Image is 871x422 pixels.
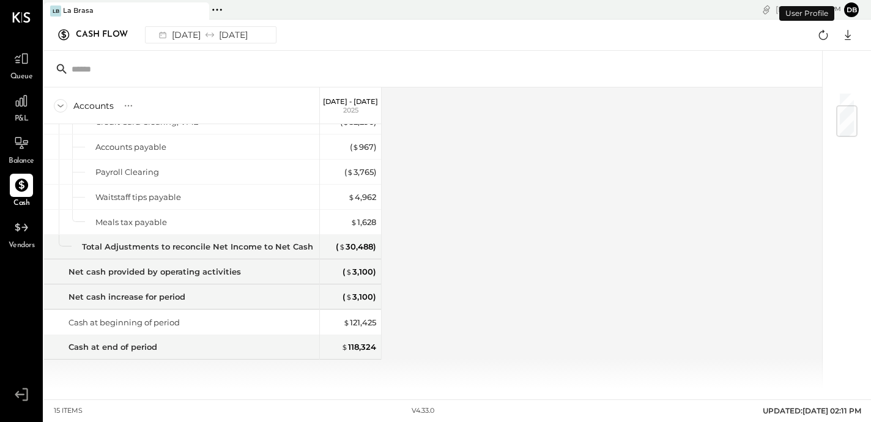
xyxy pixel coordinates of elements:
[348,192,355,202] span: $
[145,26,276,43] button: [DATE][DATE]
[347,167,354,177] span: $
[69,266,241,278] div: Net cash provided by operating activities
[69,291,185,303] div: Net cash increase for period
[341,341,376,353] div: 118,324
[13,198,29,209] span: Cash
[343,266,376,278] div: ( 3,100 )
[1,89,42,125] a: P&L
[9,156,34,167] span: Balance
[82,241,413,253] div: Total Adjustments to reconcile Net Income to Net Cash provided by operations:
[336,241,376,253] div: ( 30,488 )
[152,27,253,43] div: [DATE] [DATE]
[69,341,157,353] div: Cash at end of period
[69,317,180,328] div: Cash at beginning of period
[341,342,348,352] span: $
[831,5,841,13] span: pm
[95,166,159,178] div: Payroll Clearing
[343,291,376,303] div: ( 3,100 )
[9,240,35,251] span: Vendors
[1,131,42,167] a: Balance
[760,3,773,16] div: copy link
[54,406,83,416] div: 15 items
[346,267,352,276] span: $
[343,117,349,127] span: $
[343,106,358,114] span: 2025
[73,100,114,112] div: Accounts
[344,166,376,178] div: ( 3,765 )
[323,97,378,106] p: [DATE] - [DATE]
[50,6,61,17] div: LB
[339,242,346,251] span: $
[804,4,829,15] span: 2 : 11
[1,47,42,83] a: Queue
[779,6,834,21] div: User Profile
[348,191,376,203] div: 4,962
[350,217,376,228] div: 1,628
[95,141,166,153] div: Accounts payable
[76,25,140,45] div: Cash Flow
[350,141,376,153] div: ( 967 )
[412,406,434,416] div: v 4.33.0
[95,191,181,203] div: Waitstaff tips payable
[763,406,861,415] span: UPDATED: [DATE] 02:11 PM
[350,217,357,227] span: $
[343,317,350,327] span: $
[10,72,33,83] span: Queue
[15,114,29,125] span: P&L
[352,142,359,152] span: $
[343,317,376,328] div: 121,425
[844,2,859,17] button: db
[346,292,352,302] span: $
[95,217,167,228] div: Meals tax payable
[1,216,42,251] a: Vendors
[1,174,42,209] a: Cash
[776,4,841,15] div: [DATE]
[63,6,94,16] div: La Brasa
